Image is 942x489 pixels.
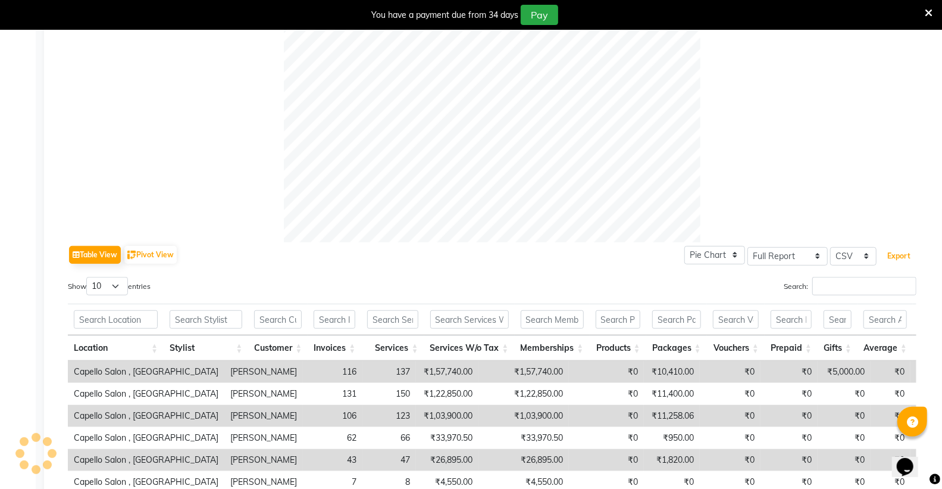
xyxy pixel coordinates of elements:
td: Capello Salon , [GEOGRAPHIC_DATA] [68,361,224,383]
td: ₹11,258.06 [644,405,700,427]
input: Search Vouchers [713,310,759,329]
td: Capello Salon , [GEOGRAPHIC_DATA] [68,449,224,471]
th: Products: activate to sort column ascending [590,335,646,361]
input: Search Stylist [170,310,242,329]
td: ₹1,57,740.00 [416,361,478,383]
td: 106 [303,405,362,427]
td: ₹26,895.00 [478,449,569,471]
td: [PERSON_NAME] [224,361,303,383]
input: Search Memberships [521,310,584,329]
td: [PERSON_NAME] [224,427,303,449]
th: Services: activate to sort column ascending [361,335,424,361]
input: Search Gifts [824,310,852,329]
td: ₹950.00 [644,427,700,449]
td: ₹33,970.50 [416,427,478,449]
td: Capello Salon , [GEOGRAPHIC_DATA] [68,383,224,405]
label: Show entries [68,277,151,295]
th: Invoices: activate to sort column ascending [308,335,361,361]
input: Search: [812,277,916,295]
th: Vouchers: activate to sort column ascending [707,335,765,361]
td: [PERSON_NAME] [224,449,303,471]
th: Gifts: activate to sort column ascending [818,335,857,361]
td: [PERSON_NAME] [224,405,303,427]
td: ₹1,820.00 [644,449,700,471]
td: ₹1,22,850.00 [416,383,478,405]
td: ₹0 [700,405,761,427]
td: 131 [303,383,362,405]
td: ₹1,57,740.00 [478,361,569,383]
input: Search Average [863,310,907,329]
td: ₹0 [761,383,818,405]
td: ₹0 [569,427,644,449]
td: 137 [362,361,416,383]
td: ₹1,03,900.00 [416,405,478,427]
td: ₹0 [569,405,644,427]
th: Services W/o Tax: activate to sort column ascending [424,335,515,361]
td: Capello Salon , [GEOGRAPHIC_DATA] [68,405,224,427]
label: Search: [784,277,916,295]
input: Search Services [367,310,418,329]
td: 116 [303,361,362,383]
td: ₹0 [871,427,910,449]
td: 47 [362,449,416,471]
button: Pay [521,5,558,25]
td: [PERSON_NAME] [224,383,303,405]
td: 66 [362,427,416,449]
td: ₹0 [700,449,761,471]
th: Prepaid: activate to sort column ascending [765,335,818,361]
th: Average: activate to sort column ascending [857,335,913,361]
td: ₹0 [761,449,818,471]
th: Memberships: activate to sort column ascending [515,335,590,361]
button: Export [882,246,915,266]
td: ₹0 [761,405,818,427]
img: pivot.png [127,251,136,260]
td: ₹0 [818,405,871,427]
select: Showentries [86,277,128,295]
button: Pivot View [124,246,177,264]
td: ₹0 [871,405,910,427]
td: ₹0 [818,449,871,471]
td: ₹0 [818,427,871,449]
td: ₹0 [700,361,761,383]
td: ₹0 [761,361,818,383]
input: Search Packages [652,310,701,329]
td: ₹0 [871,449,910,471]
td: 123 [362,405,416,427]
input: Search Customer [254,310,302,329]
td: ₹0 [871,383,910,405]
th: Customer: activate to sort column ascending [248,335,308,361]
td: ₹11,400.00 [644,383,700,405]
th: Stylist: activate to sort column ascending [164,335,248,361]
td: ₹0 [569,361,644,383]
td: ₹33,970.50 [478,427,569,449]
td: ₹0 [761,427,818,449]
td: 43 [303,449,362,471]
td: ₹1,22,850.00 [478,383,569,405]
input: Search Services W/o Tax [430,310,509,329]
td: ₹0 [700,383,761,405]
input: Search Products [596,310,640,329]
td: ₹10,410.00 [644,361,700,383]
td: ₹0 [569,383,644,405]
td: ₹0 [818,383,871,405]
td: Capello Salon , [GEOGRAPHIC_DATA] [68,427,224,449]
input: Search Invoices [314,310,355,329]
iframe: chat widget [892,441,930,477]
div: You have a payment due from 34 days [371,9,518,21]
th: Packages: activate to sort column ascending [646,335,707,361]
input: Search Prepaid [771,310,812,329]
button: Table View [69,246,121,264]
td: ₹1,03,900.00 [478,405,569,427]
td: 62 [303,427,362,449]
td: ₹0 [700,427,761,449]
td: ₹5,000.00 [818,361,871,383]
th: Location: activate to sort column ascending [68,335,164,361]
td: ₹26,895.00 [416,449,478,471]
td: ₹0 [871,361,910,383]
td: 150 [362,383,416,405]
td: ₹0 [569,449,644,471]
input: Search Location [74,310,158,329]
